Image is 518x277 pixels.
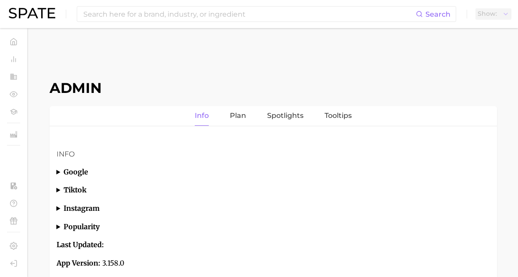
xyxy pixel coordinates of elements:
[57,149,490,160] h3: Info
[57,240,104,249] strong: Last Updated:
[57,221,490,233] summary: popularity
[50,79,497,96] h1: Admin
[7,257,20,270] a: Log out. Currently logged in with e-mail addison@spate.nyc.
[9,8,55,18] img: SPATE
[475,8,511,20] button: Show
[57,203,490,214] summary: instagram
[478,11,497,16] span: Show
[64,185,86,194] strong: tiktok
[57,258,490,269] p: 3.158.0
[82,7,416,21] input: Search here for a brand, industry, or ingredient
[325,106,352,126] a: Tooltips
[230,106,246,126] a: Plan
[64,167,88,176] strong: google
[57,167,490,178] summary: google
[64,204,100,213] strong: instagram
[195,106,209,126] a: Info
[425,10,450,18] span: Search
[57,185,490,196] summary: tiktok
[64,222,100,231] strong: popularity
[267,106,304,126] a: Spotlights
[57,259,100,267] strong: App Version:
